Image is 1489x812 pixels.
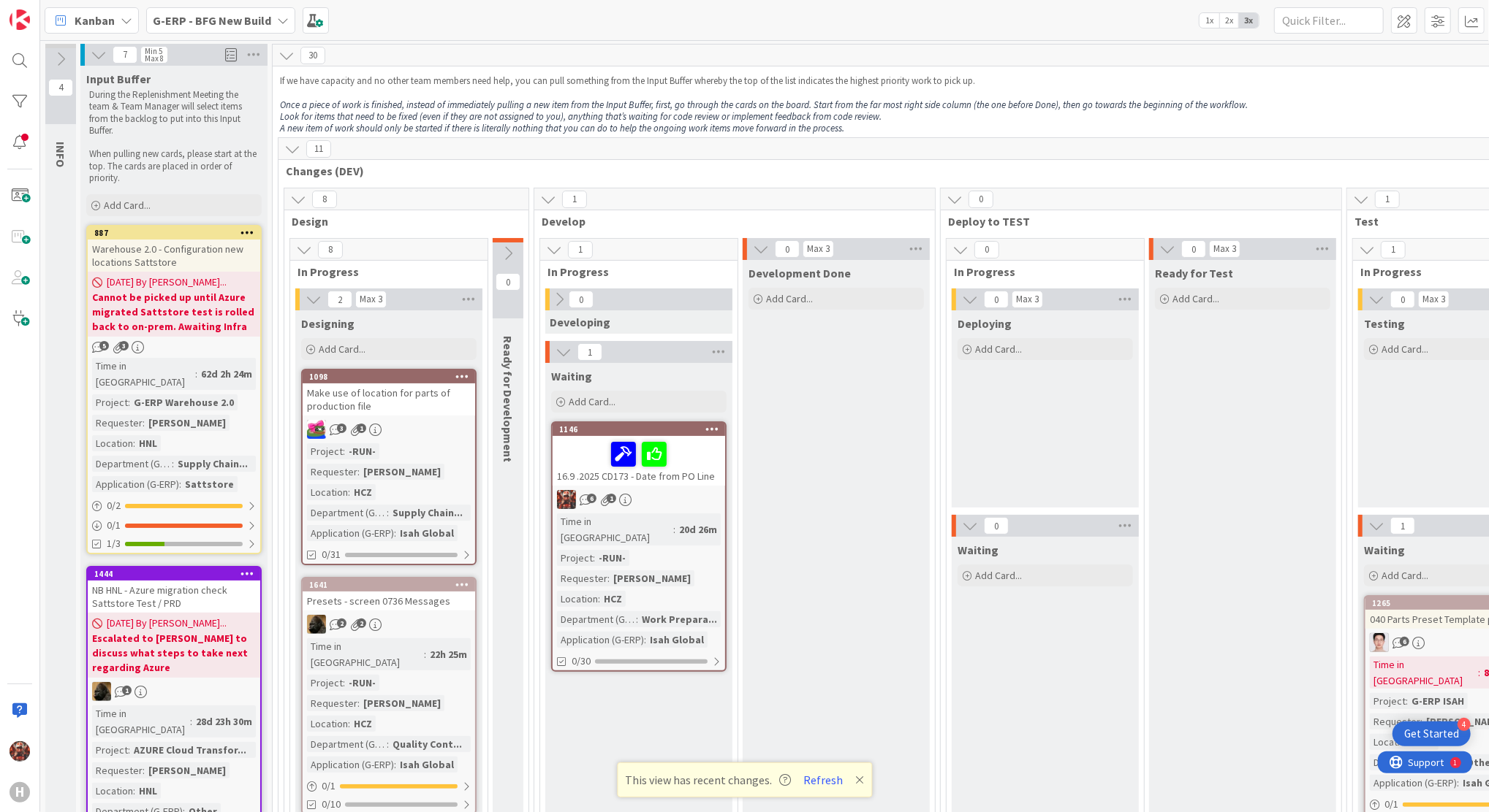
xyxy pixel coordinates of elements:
[135,435,161,451] div: HNL
[557,570,607,586] div: Requester
[145,762,230,778] div: [PERSON_NAME]
[10,9,30,30] img: Visit kanbanzone.com
[89,89,259,137] p: During the Replenishment Meeting the team & Team Manager will select items from the backlog to pu...
[775,240,800,258] span: 0
[337,618,346,628] span: 2
[357,618,366,628] span: 2
[143,415,145,431] span: :
[89,148,259,184] p: When pulling new cards, please start at the top. The cards are placed in order of priority.
[10,782,30,803] div: H
[1384,797,1398,812] span: 0 / 1
[153,13,271,28] b: G-ERP - BFG New Build
[1155,266,1233,280] span: Ready for Test
[387,736,389,752] span: :
[128,742,130,758] span: :
[1458,718,1471,731] div: 4
[357,424,366,433] span: 1
[572,654,591,669] span: 0/30
[190,713,192,729] span: :
[562,191,587,208] span: 1
[389,505,466,521] div: Supply Chain...
[1390,517,1415,535] span: 1
[303,591,475,610] div: Presets - screen 0736 Messages
[179,476,181,492] span: :
[107,518,121,533] span: 0 / 1
[319,342,365,356] span: Add Card...
[130,394,238,410] div: G-ERP Warehouse 2.0
[303,420,475,439] div: JK
[92,435,133,451] div: Location
[1200,13,1219,28] span: 1x
[92,682,111,701] img: ND
[569,291,594,308] span: 0
[1370,775,1457,791] div: Application (G-ERP)
[307,736,387,752] div: Department (G-ERP)
[92,742,128,758] div: Project
[1382,569,1428,582] span: Add Card...
[644,632,646,648] span: :
[92,762,143,778] div: Requester
[394,525,396,541] span: :
[1408,693,1468,709] div: G-ERP ISAH
[92,415,143,431] div: Requester
[92,456,172,472] div: Department (G-ERP)
[145,55,164,62] div: Max 8
[301,369,477,565] a: 1098Make use of location for parts of production fileJKProject:-RUN-Requester:[PERSON_NAME]Locati...
[107,275,227,290] span: [DATE] By [PERSON_NAME]...
[766,292,813,305] span: Add Card...
[600,591,626,607] div: HCZ
[559,424,725,434] div: 1146
[1406,693,1408,709] span: :
[568,241,593,258] span: 1
[394,757,396,773] span: :
[350,484,376,500] div: HCZ
[312,191,337,208] span: 8
[303,383,475,415] div: Make use of location for parts of production file
[307,757,394,773] div: Application (G-ERP)
[1370,656,1478,689] div: Time in [GEOGRAPHIC_DATA]
[501,336,515,462] span: Ready for Development
[10,741,30,762] img: JK
[195,366,197,382] span: :
[553,423,725,486] div: 114616.9 .2025 CD173 - Date from PO Line
[638,611,721,627] div: Work Prepara...
[130,742,250,758] div: AZURE Cloud Transfor...
[557,490,576,509] img: JK
[172,456,174,472] span: :
[360,695,444,711] div: [PERSON_NAME]
[88,497,260,515] div: 0/2
[595,550,629,566] div: -RUN-
[1422,296,1445,303] div: Max 3
[92,631,256,675] b: Escalated to [PERSON_NAME] to discuss what steps to take next regarding Azure
[1404,727,1459,741] div: Get Started
[607,494,616,503] span: 1
[974,241,999,258] span: 0
[307,505,387,521] div: Department (G-ERP)
[318,241,343,258] span: 8
[119,341,129,351] span: 3
[1274,7,1384,34] input: Quick Filter...
[307,675,343,691] div: Project
[280,122,844,134] em: A new item of work should only be started if there is literally nothing that you can do to help t...
[303,777,475,795] div: 0/1
[557,550,593,566] div: Project
[145,47,162,55] div: Min 5
[551,421,727,672] a: 114616.9 .2025 CD173 - Date from PO LineJKTime in [GEOGRAPHIC_DATA]:20d 26mProject:-RUN-Requester...
[307,484,348,500] div: Location
[1016,296,1039,303] div: Max 3
[625,771,791,789] span: This view has recent changes.
[1370,734,1411,750] div: Location
[598,591,600,607] span: :
[807,245,830,253] div: Max 3
[307,420,326,439] img: JK
[360,296,382,303] div: Max 3
[94,228,260,238] div: 887
[553,436,725,486] div: 16.9 .2025 CD173 - Date from PO Line
[577,343,602,361] span: 1
[424,646,426,662] span: :
[675,521,721,537] div: 20d 26m
[389,736,466,752] div: Quality Cont...
[303,615,475,634] div: ND
[1390,291,1415,308] span: 0
[1457,775,1459,791] span: :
